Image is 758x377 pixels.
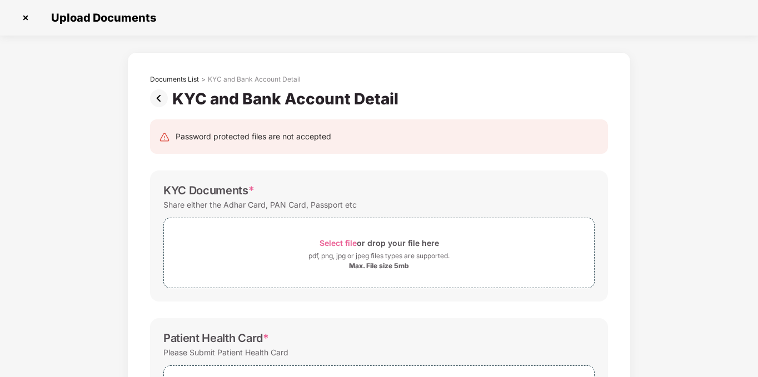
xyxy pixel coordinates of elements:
span: Select file [320,238,357,248]
div: Share either the Adhar Card, PAN Card, Passport etc [163,197,357,212]
div: Documents List [150,75,199,84]
div: or drop your file here [320,235,439,250]
div: pdf, png, jpg or jpeg files types are supported. [308,250,450,262]
div: Max. File size 5mb [349,262,409,270]
img: svg+xml;base64,PHN2ZyBpZD0iQ3Jvc3MtMzJ4MzIiIHhtbG5zPSJodHRwOi8vd3d3LnczLm9yZy8yMDAwL3N2ZyIgd2lkdG... [17,9,34,27]
div: > [201,75,206,84]
img: svg+xml;base64,PHN2ZyB4bWxucz0iaHR0cDovL3d3dy53My5vcmcvMjAwMC9zdmciIHdpZHRoPSIyNCIgaGVpZ2h0PSIyNC... [159,132,170,143]
span: Select fileor drop your file herepdf, png, jpg or jpeg files types are supported.Max. File size 5mb [164,227,594,279]
div: KYC Documents [163,184,255,197]
div: Patient Health Card [163,331,269,345]
img: svg+xml;base64,PHN2ZyBpZD0iUHJldi0zMngzMiIgeG1sbnM9Imh0dHA6Ly93d3cudzMub3JnLzIwMDAvc3ZnIiB3aWR0aD... [150,89,172,107]
div: Please Submit Patient Health Card [163,345,288,360]
div: KYC and Bank Account Detail [208,75,301,84]
div: KYC and Bank Account Detail [172,89,403,108]
span: Upload Documents [40,11,162,24]
div: Password protected files are not accepted [176,130,331,143]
